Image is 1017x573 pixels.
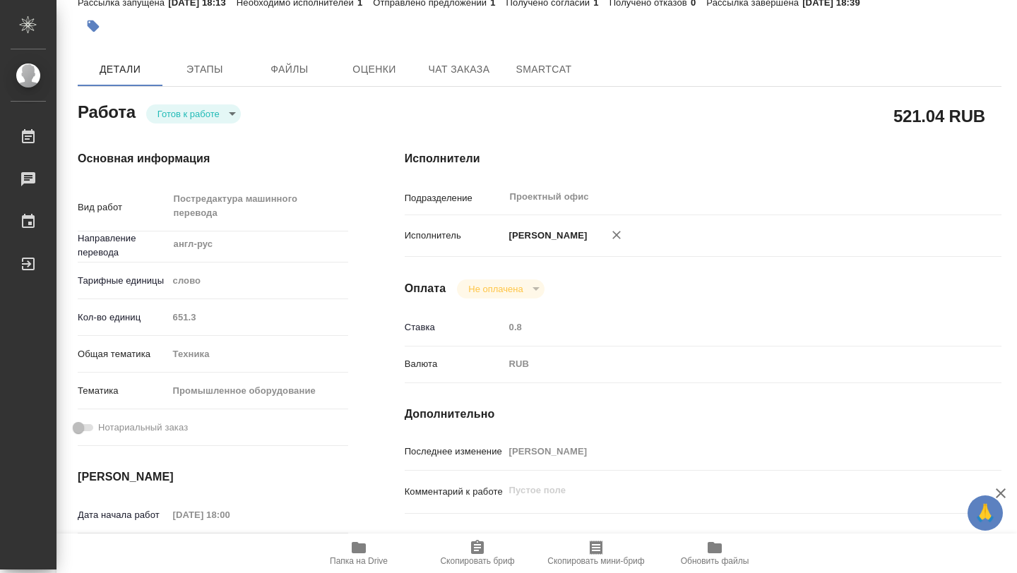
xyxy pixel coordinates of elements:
[340,61,408,78] span: Оценки
[510,61,578,78] span: SmartCat
[78,384,168,398] p: Тематика
[330,556,388,566] span: Папка на Drive
[168,269,348,293] div: слово
[78,310,168,325] p: Кол-во единиц
[547,556,644,566] span: Скопировать мини-бриф
[78,347,168,361] p: Общая тематика
[98,421,188,435] span: Нотариальный заказ
[405,280,446,297] h4: Оплата
[78,231,168,260] p: Направление перевода
[168,379,348,403] div: Промышленное оборудование
[968,495,1003,531] button: 🙏
[464,283,527,295] button: Не оплачена
[418,533,537,573] button: Скопировать бриф
[405,150,1001,167] h4: Исполнители
[299,533,418,573] button: Папка на Drive
[504,533,952,557] textarea: /Clients/Хайер Электрикал Эпплаенсиз Рус/Orders/S_Haier-838/Translated/S_Haier-838-WK-024
[504,441,952,462] input: Пустое поле
[78,150,348,167] h4: Основная информация
[440,556,514,566] span: Скопировать бриф
[537,533,655,573] button: Скопировать мини-бриф
[457,279,544,298] div: Готов к работе
[504,317,952,337] input: Пустое поле
[681,556,749,566] span: Обновить файлы
[504,229,588,243] p: [PERSON_NAME]
[153,108,224,120] button: Готов к работе
[655,533,774,573] button: Обновить файлы
[78,274,168,288] p: Тарифные единицы
[973,498,997,528] span: 🙏
[601,219,632,251] button: Удалить исполнителя
[405,191,504,205] p: Подразделение
[425,61,493,78] span: Чат заказа
[78,508,168,522] p: Дата начала работ
[86,61,154,78] span: Детали
[168,342,348,366] div: Техника
[893,104,985,128] h2: 521.04 RUB
[405,320,504,334] p: Ставка
[405,485,504,499] p: Комментарий к работе
[146,104,241,123] div: Готов к работе
[168,307,348,327] input: Пустое поле
[256,61,323,78] span: Файлы
[171,61,239,78] span: Этапы
[405,229,504,243] p: Исполнитель
[405,357,504,371] p: Валюта
[504,352,952,376] div: RUB
[78,98,136,123] h2: Работа
[78,11,109,42] button: Добавить тэг
[78,200,168,215] p: Вид работ
[168,505,292,525] input: Пустое поле
[78,469,348,485] h4: [PERSON_NAME]
[405,406,1001,423] h4: Дополнительно
[405,445,504,459] p: Последнее изменение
